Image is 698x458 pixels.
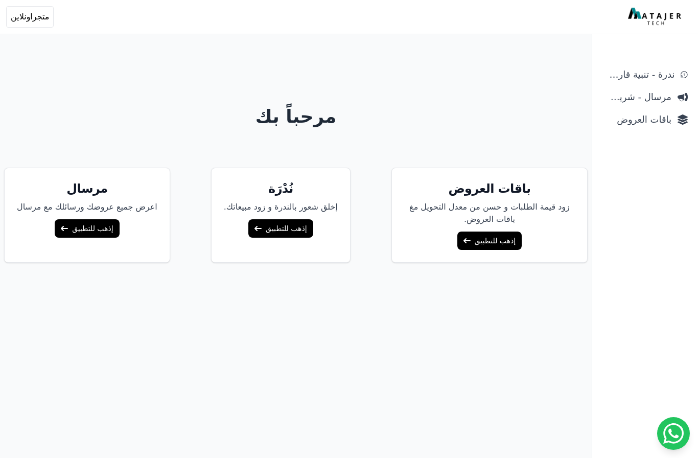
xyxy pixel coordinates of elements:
[457,232,522,250] a: إذهب للتطبيق
[55,219,119,238] a: إذهب للتطبيق
[602,90,671,104] span: مرسال - شريط دعاية
[404,180,575,197] h5: باقات العروض
[404,201,575,225] p: زود قيمة الطلبات و حسن من معدل التحويل مغ باقات العروض.
[224,201,338,213] p: إخلق شعور بالندرة و زود مبيعاتك.
[628,8,684,26] img: MatajerTech Logo
[11,11,49,23] span: متجراونلاين
[248,219,313,238] a: إذهب للتطبيق
[224,180,338,197] h5: نُدْرَة
[602,67,674,82] span: ندرة - تنبية قارب علي النفاذ
[17,201,157,213] p: اعرض جميع عروضك ورسائلك مع مرسال
[602,112,671,127] span: باقات العروض
[17,180,157,197] h5: مرسال
[6,6,54,28] button: متجراونلاين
